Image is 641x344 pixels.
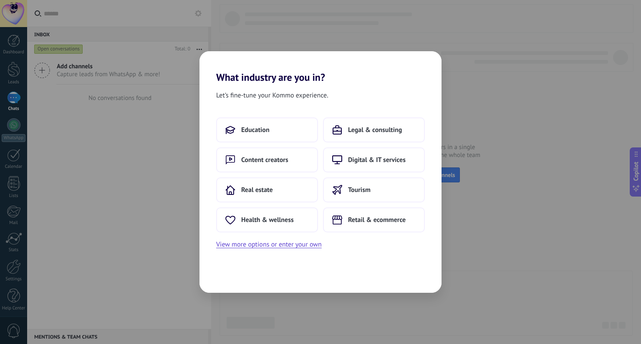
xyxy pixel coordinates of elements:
button: Digital & IT services [323,147,425,172]
span: Let’s fine-tune your Kommo experience. [216,90,328,101]
button: Content creators [216,147,318,172]
button: Legal & consulting [323,117,425,142]
span: Tourism [348,186,371,194]
button: Retail & ecommerce [323,207,425,232]
h2: What industry are you in? [199,51,442,83]
span: Health & wellness [241,216,294,224]
span: Real estate [241,186,273,194]
button: Tourism [323,177,425,202]
span: Content creators [241,156,288,164]
span: Education [241,126,270,134]
span: Retail & ecommerce [348,216,406,224]
span: Digital & IT services [348,156,406,164]
button: Real estate [216,177,318,202]
button: Health & wellness [216,207,318,232]
button: Education [216,117,318,142]
span: Legal & consulting [348,126,402,134]
button: View more options or enter your own [216,239,322,250]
